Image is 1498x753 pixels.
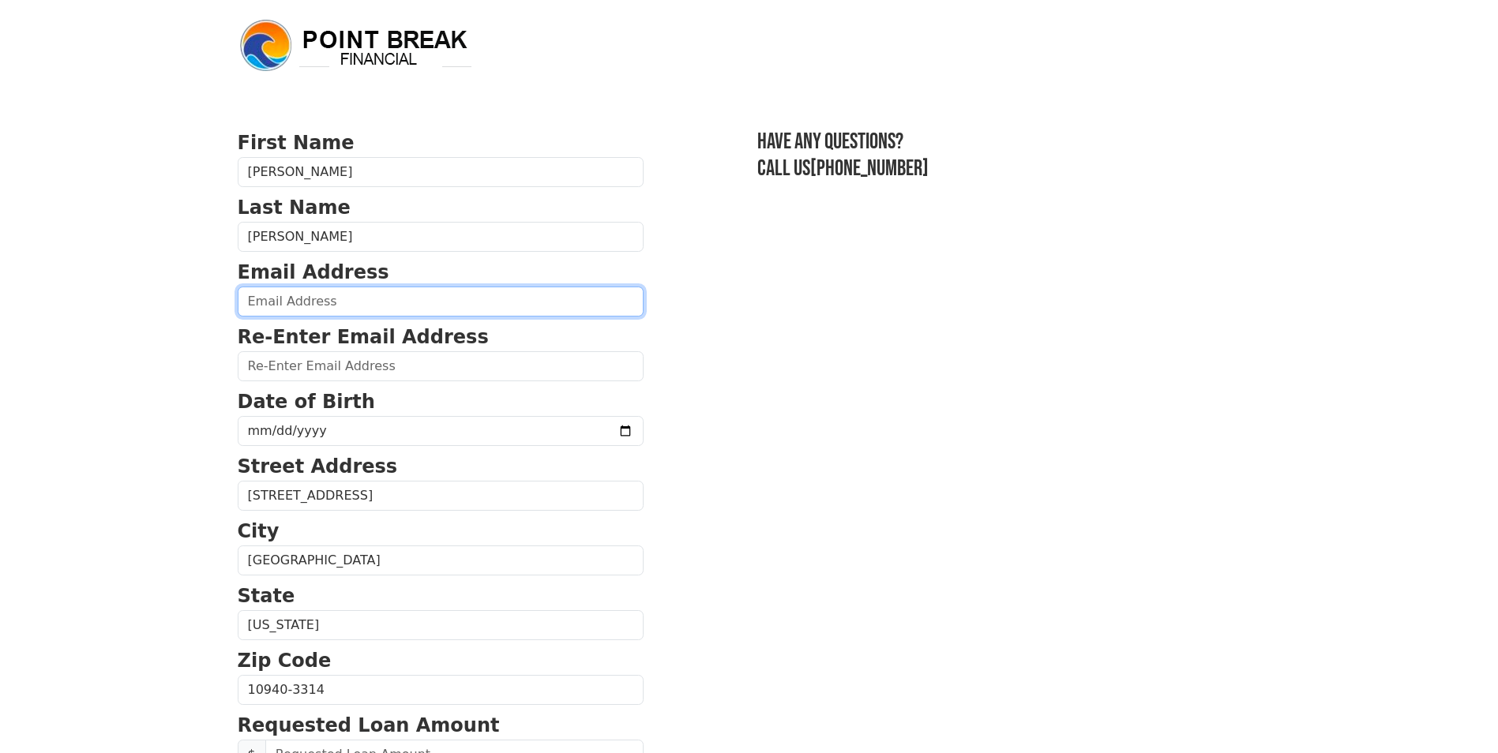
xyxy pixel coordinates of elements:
[238,326,489,348] strong: Re-Enter Email Address
[810,155,929,182] a: [PHONE_NUMBER]
[238,675,644,705] input: Zip Code
[238,391,375,413] strong: Date of Birth
[757,129,1261,155] h3: Have any questions?
[238,197,351,219] strong: Last Name
[238,585,295,607] strong: State
[238,157,644,187] input: First Name
[238,714,500,736] strong: Requested Loan Amount
[238,545,644,575] input: City
[238,17,475,74] img: logo.png
[757,155,1261,182] h3: Call us
[238,351,644,381] input: Re-Enter Email Address
[238,455,398,478] strong: Street Address
[238,520,280,542] strong: City
[238,222,644,252] input: Last Name
[238,481,644,511] input: Street Address
[238,287,644,317] input: Email Address
[238,650,332,672] strong: Zip Code
[238,132,355,154] strong: First Name
[238,261,389,283] strong: Email Address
